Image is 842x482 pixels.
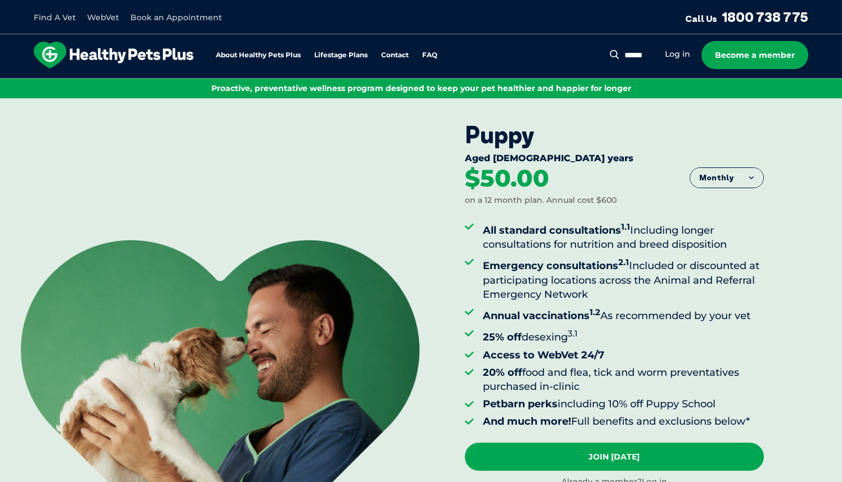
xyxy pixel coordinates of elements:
a: About Healthy Pets Plus [216,52,301,59]
strong: Emergency consultations [483,260,629,272]
strong: Annual vaccinations [483,310,600,322]
a: Book an Appointment [130,12,222,22]
li: food and flea, tick and worm preventatives purchased in-clinic [483,366,764,394]
li: Including longer consultations for nutrition and breed disposition [483,220,764,252]
span: Call Us [685,13,717,24]
button: Monthly [690,168,763,188]
a: Contact [381,52,409,59]
a: Lifestage Plans [314,52,368,59]
div: $50.00 [465,166,549,191]
div: Aged [DEMOGRAPHIC_DATA] years [465,153,764,166]
a: FAQ [422,52,437,59]
strong: 25% off [483,331,522,343]
strong: All standard consultations [483,224,630,237]
a: Log in [665,49,690,60]
li: Full benefits and exclusions below* [483,415,764,429]
li: including 10% off Puppy School [483,397,764,411]
sup: 1.2 [590,307,600,317]
li: As recommended by your vet [483,305,764,323]
img: hpp-logo [34,42,193,69]
strong: And much more! [483,415,571,428]
div: Puppy [465,121,764,149]
strong: 20% off [483,366,522,379]
strong: Petbarn perks [483,398,558,410]
a: Call Us1800 738 775 [685,8,808,25]
a: Find A Vet [34,12,76,22]
strong: Access to WebVet 24/7 [483,349,604,361]
sup: 1.1 [621,221,630,232]
li: desexing [483,326,764,344]
a: Join [DATE] [465,443,764,471]
sup: 3.1 [568,328,578,339]
a: Become a member [701,41,808,69]
li: Included or discounted at participating locations across the Animal and Referral Emergency Network [483,255,764,302]
a: WebVet [87,12,119,22]
span: Proactive, preventative wellness program designed to keep your pet healthier and happier for longer [211,83,631,93]
button: Search [608,49,622,60]
sup: 2.1 [618,257,629,267]
div: on a 12 month plan. Annual cost $600 [465,195,617,206]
